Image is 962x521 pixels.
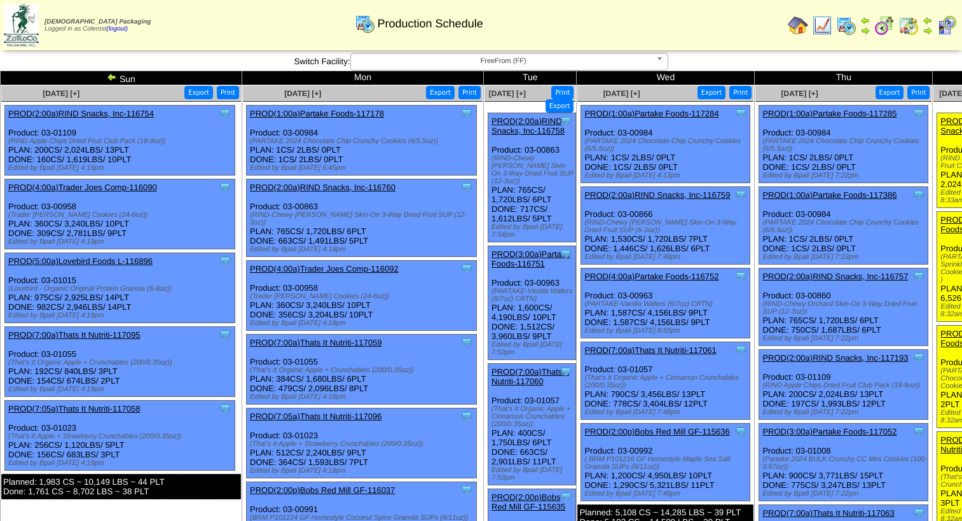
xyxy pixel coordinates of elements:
a: PROD(7:00a)Thats It Nutriti-117059 [250,338,381,347]
span: [DEMOGRAPHIC_DATA] Packaging [45,18,151,25]
img: calendarprod.gif [355,13,375,34]
span: FreeFrom (FF) [356,53,651,69]
img: Tooltip [560,490,572,503]
div: Product: 03-00958 PLAN: 360CS / 3,240LBS / 10PLT DONE: 356CS / 3,204LBS / 10PLT [247,261,477,331]
a: PROD(2:00p)Bobs Red Mill GF-115635 [491,492,565,511]
div: (RIND-Chewy [PERSON_NAME] Skin-On 3-Way Dried Fruit SUP (6-3oz)) [584,219,750,234]
div: Product: 03-01055 PLAN: 384CS / 1,680LBS / 6PLT DONE: 479CS / 2,096LBS / 8PLT [247,335,477,405]
img: Tooltip [734,188,747,201]
img: home.gif [788,15,808,36]
div: Edited by Bpali [DATE] 4:18pm [250,246,476,253]
div: ( BRM P101216 GF Homestyle Maple Sea Salt Granola SUPs (6/11oz)) [584,455,750,471]
div: (That's It Organic Apple + Cinnamon Crunchables (200/0.35oz)) [584,374,750,389]
div: Product: 03-00863 PLAN: 765CS / 1,720LBS / 6PLT DONE: 663CS / 1,491LBS / 5PLT [247,179,477,257]
img: line_graph.gif [812,15,832,36]
div: (PARTAKE-Vanilla Wafers (6/7oz) CRTN) [491,288,575,303]
img: Tooltip [734,425,747,438]
a: PROD(2:00a)RIND Snacks, Inc-116754 [8,109,154,118]
div: (RIND-Chewy Orchard Skin-On 3-Way Dried Fruit SUP (12-3oz)) [762,300,928,316]
img: zoroco-logo-small.webp [4,4,39,46]
img: calendarinout.gif [898,15,919,36]
div: (RIND-Chewy [PERSON_NAME] Skin-On 3-Way Dried Fruit SUP (12-3oz)) [491,155,575,185]
div: Edited by Bpali [DATE] 7:22pm [762,335,928,342]
img: Tooltip [560,365,572,378]
div: Product: 03-01008 PLAN: 900CS / 3,771LBS / 15PLT DONE: 775CS / 3,247LBS / 13PLT [759,424,928,501]
div: Edited by Bpali [DATE] 7:54pm [491,223,575,239]
img: Tooltip [912,270,925,282]
a: PROD(1:00a)Partake Foods-117285 [762,109,897,118]
div: Product: 03-00963 PLAN: 1,600CS / 4,190LBS / 10PLT DONE: 1,512CS / 3,960LBS / 9PLT [488,246,576,360]
a: PROD(1:00a)Partake Foods-117284 [584,109,718,118]
button: Print [551,86,574,99]
div: Edited by Bpali [DATE] 7:48pm [584,408,750,416]
img: Tooltip [460,181,473,193]
div: Product: 03-00863 PLAN: 765CS / 1,720LBS / 6PLT DONE: 717CS / 1,612LBS / 5PLT [488,113,576,242]
td: Thu [755,71,933,85]
div: Product: 03-00860 PLAN: 765CS / 1,720LBS / 6PLT DONE: 750CS / 1,687LBS / 6PLT [759,268,928,346]
img: arrowleft.gif [923,15,933,25]
img: calendarprod.gif [836,15,856,36]
button: Export [546,99,574,113]
a: (logout) [106,25,128,32]
span: Logged in as Colerost [45,18,151,32]
img: Tooltip [912,425,925,438]
a: PROD(5:00a)Lovebird Foods L-116896 [8,256,153,266]
img: Tooltip [460,483,473,496]
div: (RIND Apple Chips Dried Fruit Club Pack (18-9oz)) [762,382,928,389]
div: Edited by Bpali [DATE] 4:18pm [8,459,235,467]
img: calendarcustomer.gif [937,15,957,36]
div: Product: 03-00958 PLAN: 360CS / 3,240LBS / 10PLT DONE: 309CS / 2,781LBS / 9PLT [5,179,235,249]
img: arrowleft.gif [107,72,117,82]
div: Product: 03-01023 PLAN: 256CS / 1,120LBS / 5PLT DONE: 156CS / 683LBS / 3PLT [5,401,235,471]
img: Tooltip [219,181,231,193]
a: PROD(4:00a)Partake Foods-116752 [584,272,718,281]
img: Tooltip [734,270,747,282]
img: Tooltip [912,506,925,519]
img: Tooltip [219,402,231,415]
div: (That's It Apple + Strawberry Crunchables (200/0.35oz)) [250,440,476,448]
div: Edited by Bpali [DATE] 7:48pm [584,490,750,497]
div: (Lovebird - Organic Original Protein Granola (6-8oz)) [8,285,235,293]
div: Edited by Bpali [DATE] 4:13pm [584,172,750,179]
a: PROD(7:00a)Thats It Nutriti-117095 [8,330,140,340]
button: Export [876,86,904,99]
img: Tooltip [560,247,572,260]
img: Tooltip [219,254,231,267]
div: Product: 03-01109 PLAN: 200CS / 2,024LBS / 13PLT DONE: 160CS / 1,619LBS / 10PLT [5,106,235,176]
a: PROD(7:05a)Thats It Nutriti-117058 [8,404,140,413]
div: Edited by Bpali [DATE] 4:19pm [8,312,235,319]
button: Print [729,86,752,99]
a: PROD(2:00a)RIND Snacks, Inc-116759 [584,190,730,200]
img: Tooltip [734,344,747,356]
div: (Trader [PERSON_NAME] Cookies (24-6oz)) [250,293,476,300]
button: Export [697,86,726,99]
span: [DATE] [+] [489,89,526,98]
div: Edited by Bpali [DATE] 4:19pm [8,238,235,246]
a: PROD(7:00a)Thats It Nutriti-117063 [762,508,894,518]
div: Product: 03-00984 PLAN: 1CS / 2LBS / 0PLT DONE: 1CS / 2LBS / 0PLT [247,106,477,176]
div: Product: 03-01057 PLAN: 400CS / 1,750LBS / 6PLT DONE: 663CS / 2,901LBS / 11PLT [488,364,576,485]
div: (RIND Apple Chips Dried Fruit Club Pack (18-9oz)) [8,137,235,145]
div: Edited by Bpali [DATE] 7:53pm [491,466,575,482]
div: Edited by Bpali [DATE] 4:18pm [250,467,476,475]
div: Edited by Bpali [DATE] 4:18pm [250,319,476,327]
div: Product: 03-00992 PLAN: 1,200CS / 4,950LBS / 10PLT DONE: 1,290CS / 5,321LBS / 11PLT [581,424,750,501]
div: Product: 03-01055 PLAN: 192CS / 840LBS / 3PLT DONE: 154CS / 674LBS / 2PLT [5,327,235,397]
div: Edited by Bpali [DATE] 7:22pm [762,408,928,416]
a: [DATE] [+] [603,89,640,98]
a: PROD(3:00a)Partake Foods-116751 [491,249,570,268]
div: Edited by Bpali [DATE] 7:22pm [762,490,928,497]
div: (That's It Organic Apple + Cinnamon Crunchables (200/0.35oz)) [491,405,575,428]
img: Tooltip [912,351,925,364]
a: PROD(7:00a)Thats It Nutriti-117060 [491,367,569,386]
a: PROD(4:00a)Trader Joes Comp-116090 [8,183,157,192]
img: Tooltip [219,328,231,341]
img: calendarblend.gif [874,15,895,36]
a: [DATE] [+] [284,89,321,98]
a: [DATE] [+] [43,89,79,98]
div: (Partake 2024 BULK Crunchy CC Mini Cookies (100-0.67oz)) [762,455,928,471]
button: Export [426,86,455,99]
a: [DATE] [+] [781,89,818,98]
div: Edited by Bpali [DATE] 7:53pm [491,341,575,356]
